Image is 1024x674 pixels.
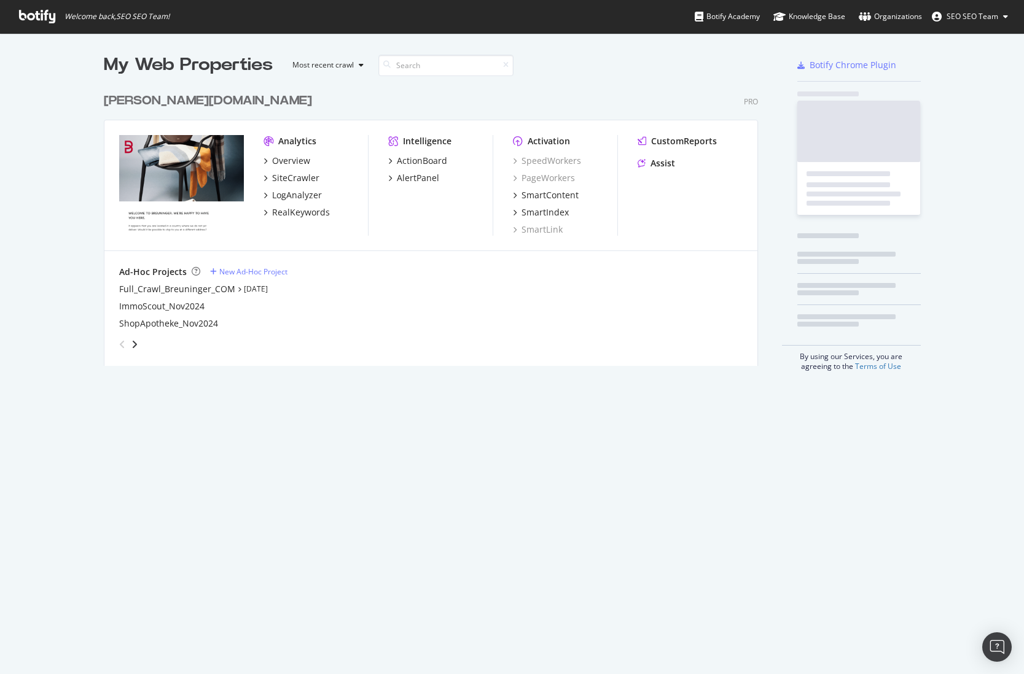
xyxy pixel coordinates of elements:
[651,135,717,147] div: CustomReports
[114,335,130,354] div: angle-left
[388,172,439,184] a: AlertPanel
[522,189,579,201] div: SmartContent
[403,135,451,147] div: Intelligence
[513,223,563,236] a: SmartLink
[104,53,273,77] div: My Web Properties
[982,632,1012,662] div: Open Intercom Messenger
[810,59,896,71] div: Botify Chrome Plugin
[292,61,354,69] div: Most recent crawl
[859,10,922,23] div: Organizations
[278,135,316,147] div: Analytics
[264,206,330,219] a: RealKeywords
[638,157,675,169] a: Assist
[244,284,268,294] a: [DATE]
[264,189,322,201] a: LogAnalyzer
[219,266,287,277] div: New Ad-Hoc Project
[272,189,322,201] div: LogAnalyzer
[397,155,447,167] div: ActionBoard
[264,155,310,167] a: Overview
[104,92,312,110] div: [PERSON_NAME][DOMAIN_NAME]
[922,7,1018,26] button: SEO SEO Team
[797,59,896,71] a: Botify Chrome Plugin
[947,11,998,21] span: SEO SEO Team
[119,300,205,312] a: ImmoScout_Nov2024
[638,135,717,147] a: CustomReports
[388,155,447,167] a: ActionBoard
[104,92,317,110] a: [PERSON_NAME][DOMAIN_NAME]
[272,155,310,167] div: Overview
[283,55,369,75] button: Most recent crawl
[513,155,581,167] a: SpeedWorkers
[397,172,439,184] div: AlertPanel
[119,317,218,330] a: ShopApotheke_Nov2024
[782,345,921,371] div: By using our Services, you are agreeing to the
[513,172,575,184] a: PageWorkers
[651,157,675,169] div: Assist
[855,361,901,371] a: Terms of Use
[522,206,569,219] div: SmartIndex
[119,283,235,295] a: Full_Crawl_Breuninger_COM
[119,135,244,234] img: breuninger.com
[130,338,139,351] div: angle-right
[513,206,569,219] a: SmartIndex
[272,172,319,184] div: SiteCrawler
[695,10,760,23] div: Botify Academy
[513,189,579,201] a: SmartContent
[210,266,287,277] a: New Ad-Hoc Project
[272,206,330,219] div: RealKeywords
[119,266,187,278] div: Ad-Hoc Projects
[378,55,514,76] input: Search
[773,10,845,23] div: Knowledge Base
[528,135,570,147] div: Activation
[64,12,170,21] span: Welcome back, SEO SEO Team !
[104,77,768,366] div: grid
[264,172,319,184] a: SiteCrawler
[744,96,758,107] div: Pro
